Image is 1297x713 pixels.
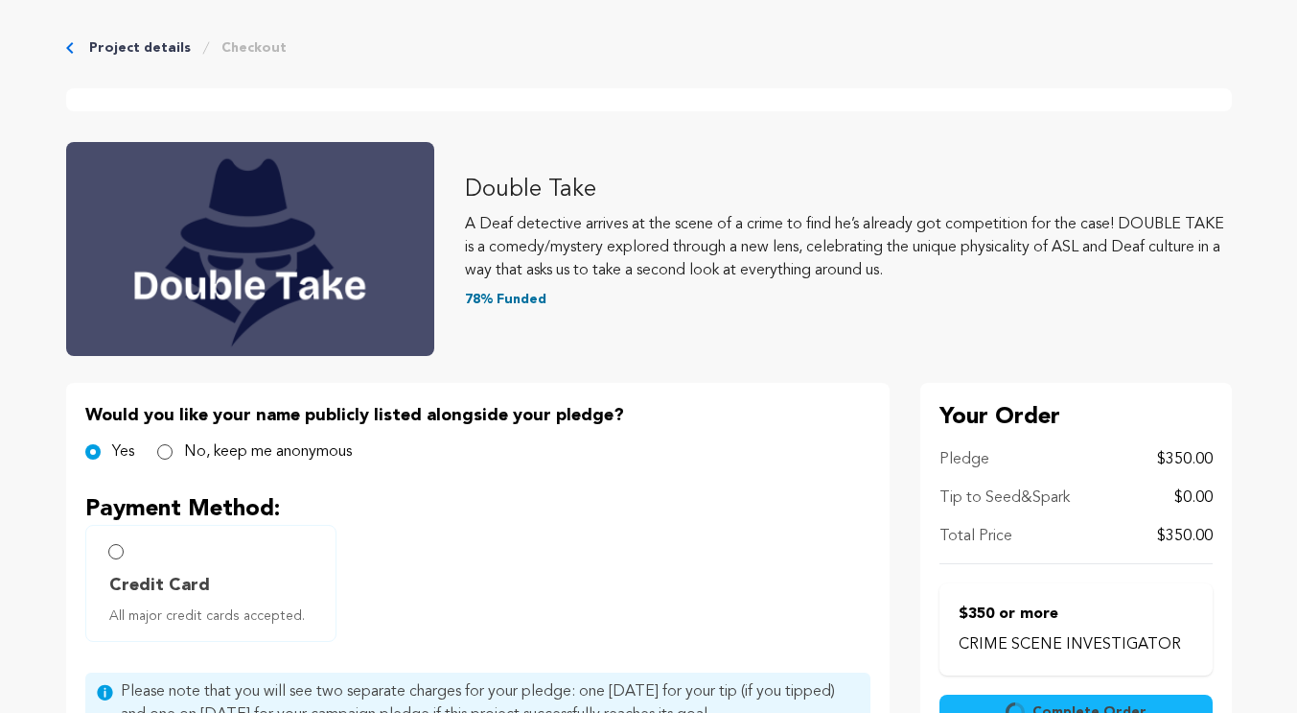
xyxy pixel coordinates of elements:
p: $350.00 [1157,525,1213,548]
p: Your Order [939,402,1213,433]
p: $350 or more [959,603,1193,626]
p: Would you like your name publicly listed alongside your pledge? [85,402,870,429]
p: Total Price [939,525,1012,548]
img: Double Take image [66,142,434,356]
a: Project details [89,38,191,58]
p: Tip to Seed&Spark [939,487,1070,510]
p: Pledge [939,448,989,471]
p: Double Take [465,175,1232,205]
span: Credit Card [109,572,210,599]
label: No, keep me anonymous [184,440,352,463]
p: A Deaf detective arrives at the scene of a crime to find he’s already got competition for the cas... [465,213,1232,282]
p: $350.00 [1157,448,1213,471]
span: All major credit cards accepted. [109,606,320,626]
p: CRIME SCENE INVESTIGATOR [959,633,1193,656]
label: Yes [112,440,134,463]
p: $0.00 [1174,487,1213,510]
p: 78% Funded [465,290,1232,309]
div: Breadcrumb [66,38,1232,58]
p: Payment Method: [85,494,870,525]
a: Checkout [221,38,287,58]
